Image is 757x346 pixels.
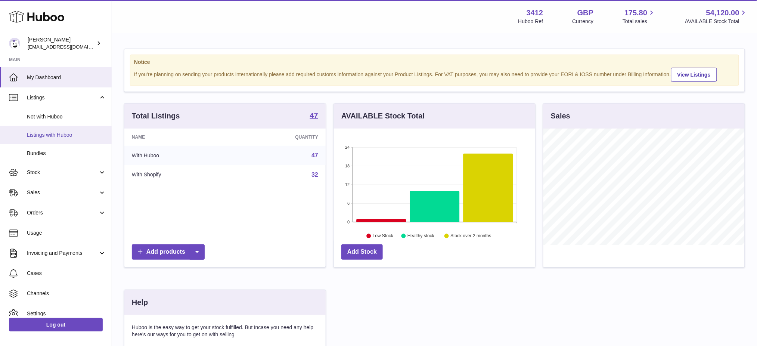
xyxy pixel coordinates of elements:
div: Huboo Ref [518,18,543,25]
a: Log out [9,318,103,331]
span: Total sales [623,18,656,25]
span: Listings [27,94,98,101]
span: AVAILABLE Stock Total [685,18,748,25]
span: 175.80 [624,8,647,18]
span: My Dashboard [27,74,106,81]
span: Sales [27,189,98,196]
span: 54,120.00 [706,8,739,18]
span: Stock [27,169,98,176]
strong: GBP [577,8,593,18]
span: Bundles [27,150,106,157]
span: Invoicing and Payments [27,250,98,257]
span: Cases [27,270,106,277]
span: Settings [27,310,106,317]
a: 175.80 Total sales [623,8,656,25]
div: Currency [573,18,594,25]
span: Channels [27,290,106,297]
span: Orders [27,209,98,216]
span: Usage [27,229,106,237]
a: 54,120.00 AVAILABLE Stock Total [685,8,748,25]
span: [EMAIL_ADDRESS][DOMAIN_NAME] [28,44,110,50]
strong: 3412 [527,8,543,18]
span: Not with Huboo [27,113,106,120]
div: [PERSON_NAME] [28,36,95,50]
img: internalAdmin-3412@internal.huboo.com [9,38,20,49]
span: Listings with Huboo [27,132,106,139]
